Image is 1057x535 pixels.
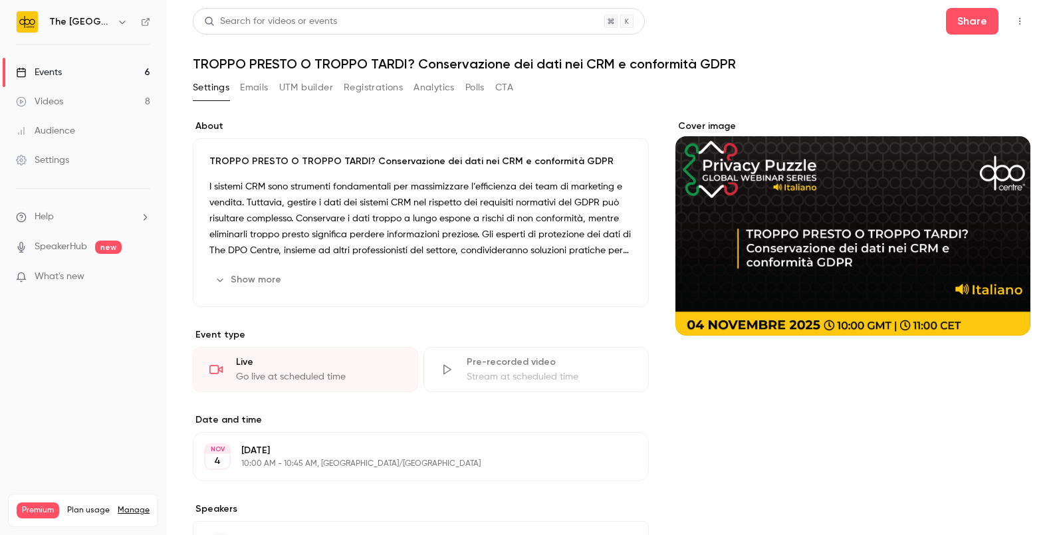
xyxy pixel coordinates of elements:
a: SpeakerHub [35,240,87,254]
div: Videos [16,95,63,108]
button: Analytics [413,77,455,98]
label: About [193,120,649,133]
button: Polls [465,77,485,98]
p: I sistemi CRM sono strumenti fondamentali per massimizzare l’efficienza dei team di marketing e v... [209,179,632,259]
label: Date and time [193,413,649,427]
button: Share [946,8,998,35]
div: Pre-recorded video [467,356,632,369]
div: Audience [16,124,75,138]
div: Go live at scheduled time [236,370,402,383]
button: Emails [240,77,268,98]
p: 10:00 AM - 10:45 AM, [GEOGRAPHIC_DATA]/[GEOGRAPHIC_DATA] [241,459,578,469]
span: Premium [17,502,59,518]
div: Stream at scheduled time [467,370,632,383]
h6: The [GEOGRAPHIC_DATA] [49,15,112,29]
button: Registrations [344,77,403,98]
a: Manage [118,505,150,516]
span: new [95,241,122,254]
img: The DPO Centre [17,11,38,33]
div: LiveGo live at scheduled time [193,347,418,392]
div: Live [236,356,402,369]
button: CTA [495,77,513,98]
p: 4 [214,455,221,468]
div: Pre-recorded videoStream at scheduled time [423,347,649,392]
section: Cover image [675,120,1030,336]
label: Speakers [193,502,649,516]
button: Settings [193,77,229,98]
p: TROPPO PRESTO O TROPPO TARDI? Conservazione dei dati nei CRM e conformità GDPR [209,155,632,168]
label: Cover image [675,120,1030,133]
span: Plan usage [67,505,110,516]
button: Show more [209,269,289,290]
button: UTM builder [279,77,333,98]
p: Event type [193,328,649,342]
div: Events [16,66,62,79]
div: Search for videos or events [204,15,337,29]
div: Settings [16,154,69,167]
div: NOV [205,445,229,454]
h1: TROPPO PRESTO O TROPPO TARDI? Conservazione dei dati nei CRM e conformità GDPR [193,56,1030,72]
span: Help [35,210,54,224]
span: What's new [35,270,84,284]
li: help-dropdown-opener [16,210,150,224]
p: [DATE] [241,444,578,457]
